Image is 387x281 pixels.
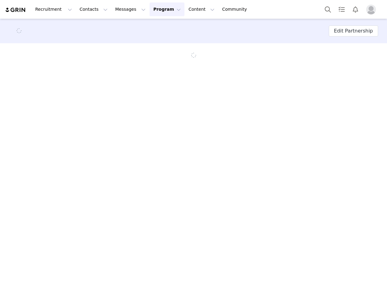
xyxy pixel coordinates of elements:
button: Recruitment [32,2,76,16]
button: Content [185,2,218,16]
button: Messages [112,2,149,16]
button: Program [150,2,184,16]
a: Tasks [335,2,348,16]
button: Search [321,2,335,16]
button: Notifications [349,2,362,16]
a: Community [218,2,253,16]
img: placeholder-profile.jpg [366,5,376,14]
button: Profile [362,5,382,14]
button: Contacts [76,2,111,16]
img: grin logo [5,7,26,13]
button: Edit Partnership [329,25,378,37]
